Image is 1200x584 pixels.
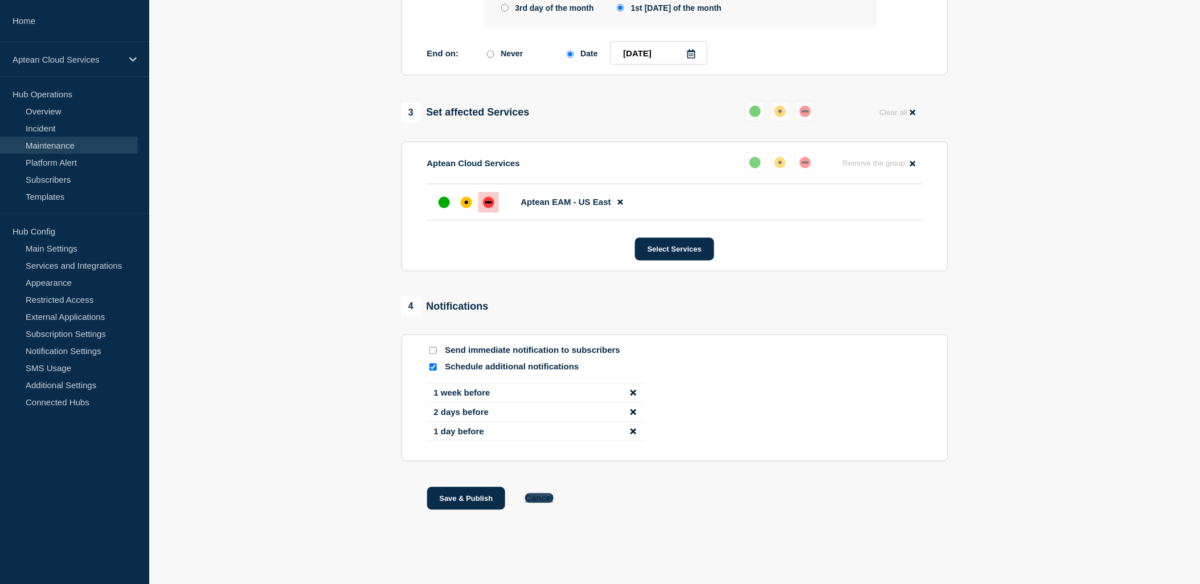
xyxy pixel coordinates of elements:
div: affected [775,106,786,117]
input: Date [567,51,574,58]
button: up [745,153,765,173]
div: down [800,106,811,117]
span: Remove the group [843,159,906,168]
button: down [795,153,816,173]
button: disable notification 2 days before [630,408,636,417]
div: up [439,197,450,208]
li: 1 week before [427,383,644,403]
div: Notifications [402,297,489,316]
div: up [750,106,761,117]
button: Select Services [635,238,714,261]
div: down [483,197,494,208]
button: Remove the group [836,153,923,175]
span: 4 [402,297,421,316]
button: Cancel [525,493,553,503]
button: affected [770,153,791,173]
input: Never [487,51,494,58]
button: disable notification 1 week before [630,388,636,398]
button: up [745,101,765,122]
button: affected [770,101,791,122]
input: Send immediate notification to subscribers [429,347,437,355]
div: down [800,157,811,168]
input: 3rd day of the month [501,3,509,13]
div: 1st [DATE] of the month [631,3,722,13]
button: Save & Publish [427,487,506,510]
div: 3rd day of the month [515,3,594,13]
div: affected [775,157,786,168]
button: disable notification 1 day before [630,427,636,437]
input: Schedule additional notifications [429,364,437,371]
div: affected [461,197,472,208]
p: Aptean Cloud Services [427,159,520,168]
p: End on: [427,48,484,58]
span: 3 [402,103,421,122]
p: Schedule additional notifications [445,362,628,373]
li: 2 days before [427,403,644,422]
li: 1 day before [427,422,644,442]
p: Send immediate notification to subscribers [445,346,628,356]
span: Aptean EAM - US East [521,198,611,207]
div: Set affected Services [402,103,530,122]
div: Never [501,49,523,58]
div: Date [581,49,598,58]
p: Aptean Cloud Services [13,55,122,64]
button: down [795,101,816,122]
button: Clear all [873,101,922,124]
div: up [750,157,761,168]
input: YYYY-MM-DD [611,42,707,65]
input: 1st Wednesday of the month [617,3,624,13]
